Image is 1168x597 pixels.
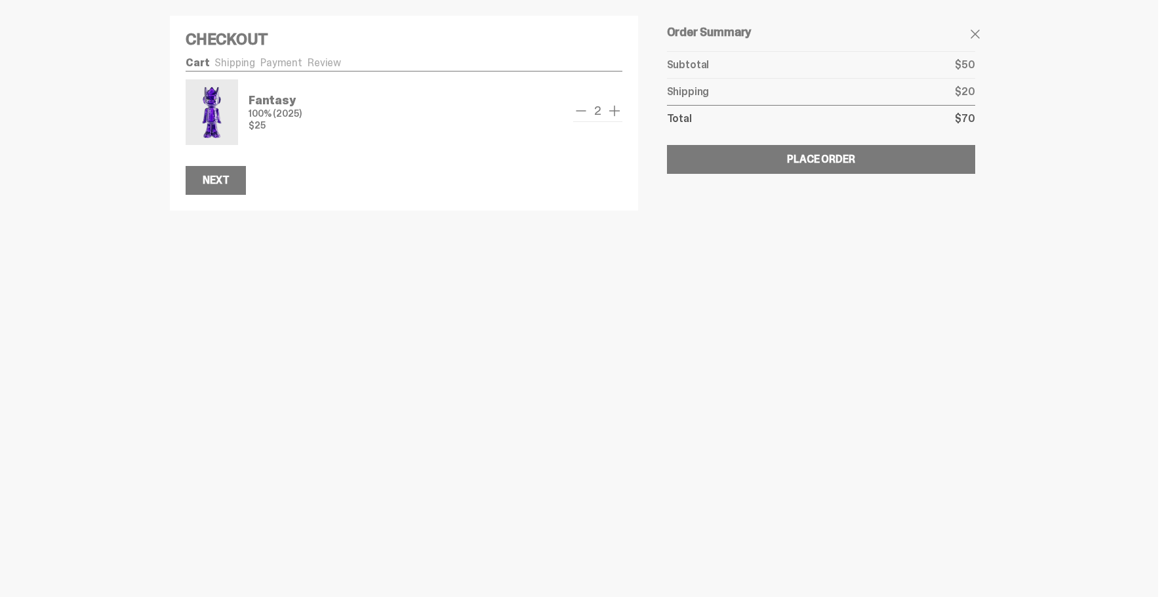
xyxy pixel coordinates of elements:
[186,56,209,70] a: Cart
[955,60,975,70] p: $50
[667,60,710,70] p: Subtotal
[667,145,975,174] button: Place Order
[667,113,692,124] p: Total
[955,113,975,124] p: $70
[667,26,975,38] h5: Order Summary
[214,56,255,70] a: Shipping
[573,103,589,119] button: remove one
[249,109,301,118] p: 100% (2025)
[667,87,710,97] p: Shipping
[203,175,229,186] div: Next
[308,56,341,70] a: Review
[249,121,301,130] p: $25
[607,103,622,119] button: add one
[186,166,246,195] button: Next
[589,105,607,117] span: 2
[186,31,622,47] h4: Checkout
[955,87,975,97] p: $20
[249,94,301,106] p: Fantasy
[787,154,855,165] div: Place Order
[188,82,235,142] img: Fantasy
[260,56,302,70] a: Payment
